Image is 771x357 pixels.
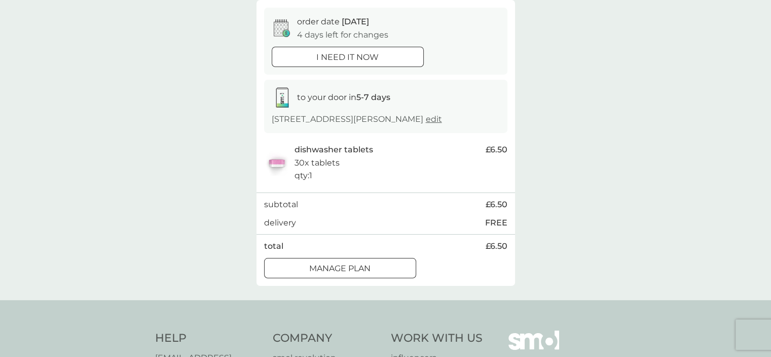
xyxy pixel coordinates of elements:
[264,198,298,211] p: subtotal
[295,169,312,182] p: qty : 1
[486,198,507,211] span: £6.50
[426,114,442,124] a: edit
[264,216,296,230] p: delivery
[273,331,381,346] h4: Company
[155,331,263,346] h4: Help
[295,143,373,156] p: dishwasher tablets
[272,47,424,67] button: i need it now
[297,92,390,102] span: to your door in
[486,143,507,156] span: £6.50
[309,262,371,275] p: Manage plan
[342,17,369,26] span: [DATE]
[316,51,379,64] p: i need it now
[264,240,283,253] p: total
[485,216,507,230] p: FREE
[391,331,483,346] h4: Work With Us
[356,92,390,102] strong: 5-7 days
[486,240,507,253] span: £6.50
[272,113,442,126] p: [STREET_ADDRESS][PERSON_NAME]
[295,156,340,170] p: 30x tablets
[297,15,369,28] p: order date
[264,258,416,278] button: Manage plan
[297,28,388,42] p: 4 days left for changes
